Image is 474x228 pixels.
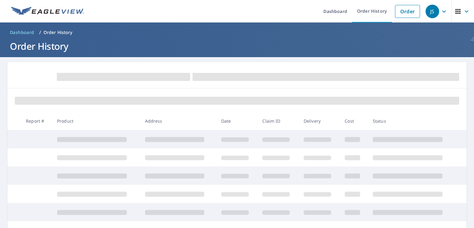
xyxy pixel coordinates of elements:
[52,112,140,130] th: Product
[21,112,52,130] th: Report #
[257,112,298,130] th: Claim ID
[426,5,439,18] div: JS
[368,112,456,130] th: Status
[39,29,41,36] li: /
[7,27,37,37] a: Dashboard
[395,5,420,18] a: Order
[7,27,467,37] nav: breadcrumb
[140,112,216,130] th: Address
[340,112,368,130] th: Cost
[44,29,73,36] p: Order History
[299,112,340,130] th: Delivery
[7,40,467,53] h1: Order History
[11,7,84,16] img: EV Logo
[216,112,257,130] th: Date
[10,29,34,36] span: Dashboard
